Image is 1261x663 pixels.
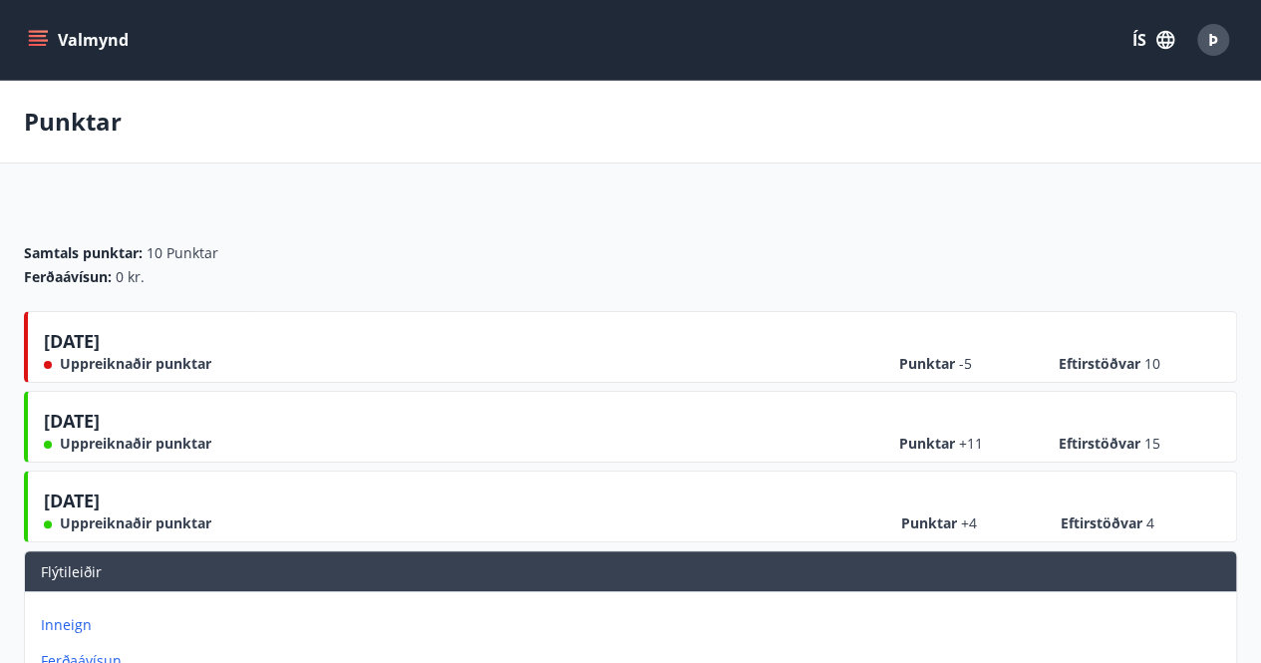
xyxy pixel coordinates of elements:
button: menu [24,22,137,58]
span: -5 [959,354,972,373]
span: Ferðaávísun : [24,267,112,287]
span: 10 [1144,354,1160,373]
span: 15 [1144,434,1160,453]
span: Eftirstöðvar [1059,354,1160,374]
span: Þ [1208,29,1218,51]
p: Inneign [41,615,1228,635]
span: +4 [961,513,977,532]
span: Eftirstöðvar [1059,434,1160,454]
span: Punktar [899,434,999,454]
span: Punktar [899,354,999,374]
span: [DATE] [44,489,100,520]
button: Þ [1189,16,1237,64]
span: Samtals punktar : [24,243,143,263]
span: [DATE] [44,329,100,361]
span: 0 kr. [116,267,145,287]
span: Eftirstöðvar [1061,513,1160,533]
span: [DATE] [44,409,100,441]
span: 10 Punktar [147,243,218,263]
span: Flýtileiðir [41,562,102,581]
span: Uppreiknaðir punktar [60,513,211,533]
span: Uppreiknaðir punktar [60,354,211,374]
span: Punktar [901,513,1001,533]
button: ÍS [1121,22,1185,58]
p: Punktar [24,105,122,139]
span: +11 [959,434,983,453]
span: Uppreiknaðir punktar [60,434,211,454]
span: 4 [1146,513,1154,532]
